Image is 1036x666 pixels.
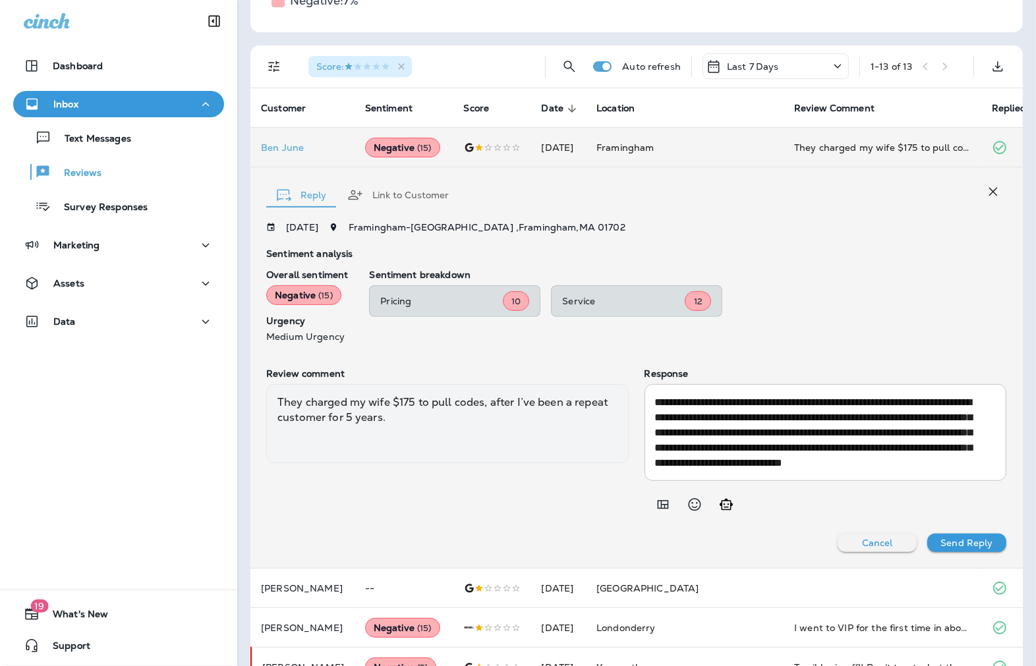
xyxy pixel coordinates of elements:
[196,8,233,34] button: Collapse Sidebar
[365,618,440,638] div: Negative
[266,384,629,463] div: They charged my wife $175 to pull codes, after I’ve been a repeat customer for 5 years.
[365,103,413,114] span: Sentiment
[838,534,917,552] button: Cancel
[417,623,432,634] span: ( 15 )
[53,240,100,250] p: Marketing
[261,583,344,594] p: [PERSON_NAME]
[13,308,224,335] button: Data
[261,623,344,633] p: [PERSON_NAME]
[261,142,344,153] p: Ben June
[794,103,892,115] span: Review Comment
[266,285,341,305] div: Negative
[713,491,739,518] button: Generate AI response
[596,142,654,153] span: Framingham
[531,608,587,648] td: [DATE]
[261,142,344,153] div: Click to view Customer Drawer
[511,296,521,307] span: 10
[266,171,337,219] button: Reply
[464,103,490,114] span: Score
[794,621,971,634] div: I went to VIP for the first time in about 20 years. I usually go somewhere else. I had a flat tir...
[542,103,564,114] span: Date
[53,316,76,327] p: Data
[622,61,681,72] p: Auto refresh
[349,221,625,233] span: Framingham - [GEOGRAPHIC_DATA] , Framingham , MA 01702
[40,640,90,656] span: Support
[940,538,993,548] p: Send Reply
[596,582,699,594] span: [GEOGRAPHIC_DATA]
[337,171,459,219] button: Link to Customer
[13,124,224,152] button: Text Messages
[596,622,656,634] span: Londonderry
[13,53,224,79] button: Dashboard
[316,61,390,72] span: Score :
[40,609,108,624] span: What's New
[13,632,224,659] button: Support
[862,538,893,548] p: Cancel
[694,296,703,307] span: 12
[266,316,348,326] p: Urgency
[985,53,1011,80] button: Export as CSV
[794,103,875,114] span: Review Comment
[13,270,224,296] button: Assets
[727,61,779,72] p: Last 7 Days
[596,103,652,115] span: Location
[596,103,635,114] span: Location
[53,61,103,71] p: Dashboard
[531,569,587,608] td: [DATE]
[380,296,503,306] p: Pricing
[30,599,48,613] span: 19
[13,91,224,117] button: Inbox
[365,103,430,115] span: Sentiment
[531,128,587,167] td: [DATE]
[266,368,629,379] p: Review comment
[308,56,412,77] div: Score:1 Star
[51,202,148,214] p: Survey Responses
[992,103,1026,114] span: Replied
[369,269,1006,280] p: Sentiment breakdown
[266,269,348,280] p: Overall sentiment
[927,534,1006,552] button: Send Reply
[417,142,432,153] span: ( 15 )
[53,99,78,109] p: Inbox
[261,103,323,115] span: Customer
[261,103,306,114] span: Customer
[261,53,287,80] button: Filters
[13,232,224,258] button: Marketing
[51,133,131,146] p: Text Messages
[542,103,581,115] span: Date
[681,491,708,518] button: Select an emoji
[645,368,1007,379] p: Response
[794,141,971,154] div: They charged my wife $175 to pull codes, after I’ve been a repeat customer for 5 years.
[871,61,912,72] div: 1 - 13 of 13
[318,290,333,301] span: ( 15 )
[562,296,685,306] p: Service
[650,491,676,518] button: Add in a premade template
[464,103,507,115] span: Score
[53,278,84,289] p: Assets
[51,167,101,180] p: Reviews
[556,53,583,80] button: Search Reviews
[355,569,453,608] td: --
[365,138,440,157] div: Negative
[266,248,1006,259] p: Sentiment analysis
[286,222,318,233] p: [DATE]
[13,192,224,220] button: Survey Responses
[13,601,224,627] button: 19What's New
[266,331,348,342] p: Medium Urgency
[13,158,224,186] button: Reviews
